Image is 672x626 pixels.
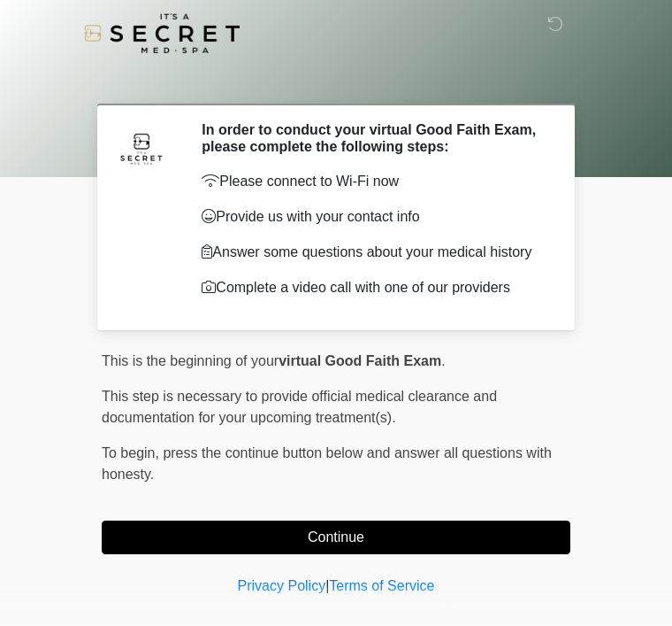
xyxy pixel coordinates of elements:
a: | [325,578,329,593]
a: Privacy Policy [238,578,326,593]
span: To begin, [102,445,163,460]
span: . [441,353,445,368]
span: This is the beginning of your [102,353,279,368]
img: Agent Avatar [115,121,168,174]
p: Please connect to Wi-Fi now [202,171,544,192]
img: It's A Secret Med Spa Logo [84,13,240,53]
p: Provide us with your contact info [202,206,544,228]
strong: virtual Good Faith Exam [279,353,441,368]
a: Terms of Service [329,578,434,593]
button: Continue [102,521,570,554]
span: This step is necessary to provide official medical clearance and documentation for your upcoming ... [102,389,497,425]
h1: ‎ ‎ [88,64,584,97]
p: Answer some questions about your medical history [202,242,544,263]
h2: In order to conduct your virtual Good Faith Exam, please complete the following steps: [202,121,544,155]
span: press the continue button below and answer all questions with honesty. [102,445,552,482]
p: Complete a video call with one of our providers [202,277,544,298]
